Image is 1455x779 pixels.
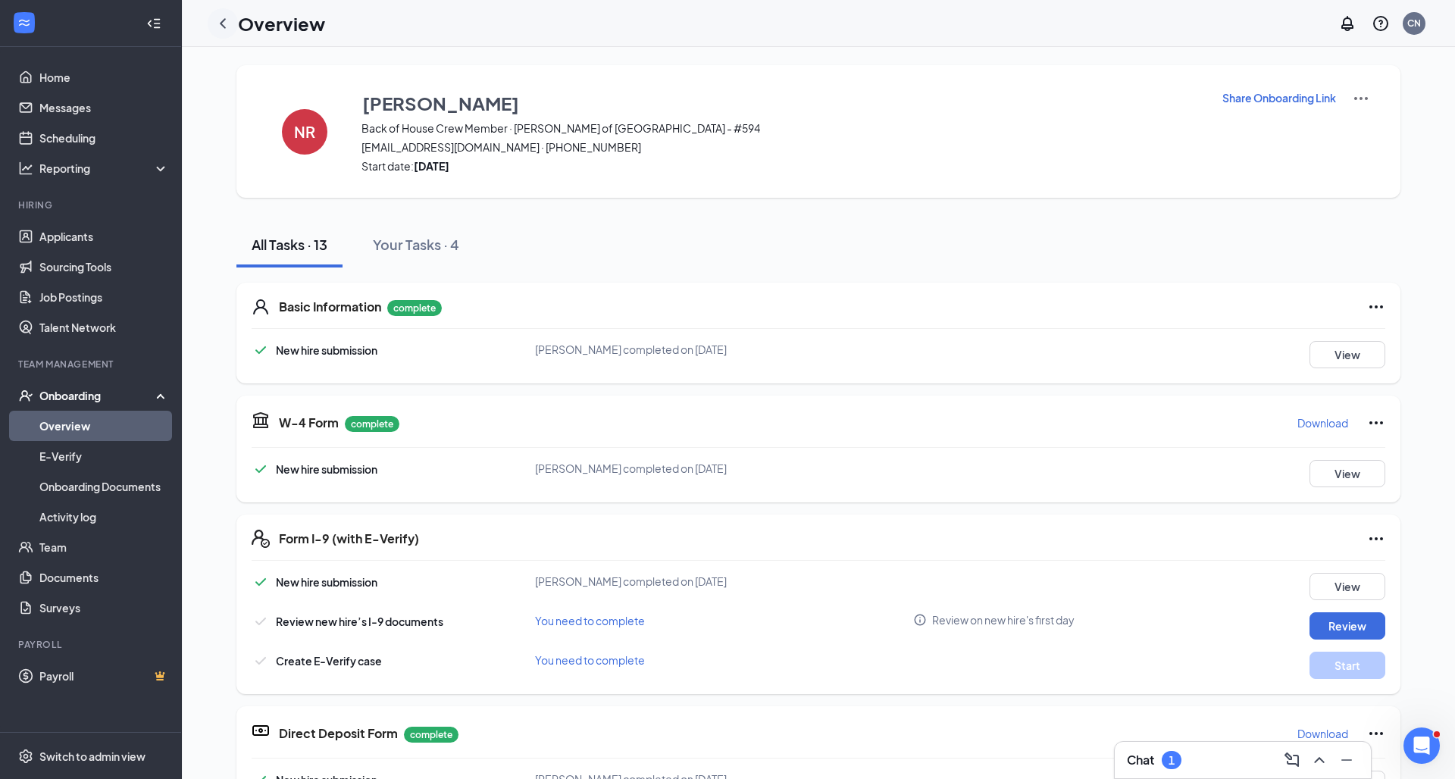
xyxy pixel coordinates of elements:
[1309,460,1385,487] button: View
[252,411,270,429] svg: TaxGovernmentIcon
[252,235,327,254] div: All Tasks · 13
[214,14,232,33] svg: ChevronLeft
[1309,573,1385,600] button: View
[1367,724,1385,743] svg: Ellipses
[362,90,519,116] h3: [PERSON_NAME]
[1222,89,1337,106] button: Share Onboarding Link
[39,562,169,593] a: Documents
[18,358,166,371] div: Team Management
[1310,751,1328,769] svg: ChevronUp
[18,388,33,403] svg: UserCheck
[1335,748,1359,772] button: Minimize
[1372,14,1390,33] svg: QuestionInfo
[276,462,377,476] span: New hire submission
[535,614,645,627] span: You need to complete
[252,612,270,630] svg: Checkmark
[39,441,169,471] a: E-Verify
[345,416,399,432] p: complete
[276,654,382,668] span: Create E-Verify case
[387,300,442,316] p: complete
[279,299,381,315] h5: Basic Information
[252,298,270,316] svg: User
[279,415,339,431] h5: W-4 Form
[535,653,645,667] span: You need to complete
[39,92,169,123] a: Messages
[1338,751,1356,769] svg: Minimize
[39,123,169,153] a: Scheduling
[1309,652,1385,679] button: Start
[1407,17,1421,30] div: CN
[252,573,270,591] svg: Checkmark
[39,252,169,282] a: Sourcing Tools
[1338,14,1356,33] svg: Notifications
[361,89,1203,117] button: [PERSON_NAME]
[39,221,169,252] a: Applicants
[1283,751,1301,769] svg: ComposeMessage
[1367,298,1385,316] svg: Ellipses
[252,721,270,740] svg: DirectDepositIcon
[276,575,377,589] span: New hire submission
[932,612,1075,627] span: Review on new hire's first day
[1297,411,1349,435] button: Download
[535,461,727,475] span: [PERSON_NAME] completed on [DATE]
[1222,90,1336,105] p: Share Onboarding Link
[1297,726,1348,741] p: Download
[279,725,398,742] h5: Direct Deposit Form
[1127,752,1154,768] h3: Chat
[18,199,166,211] div: Hiring
[294,127,315,137] h4: NR
[39,411,169,441] a: Overview
[1169,754,1175,767] div: 1
[39,749,145,764] div: Switch to admin view
[361,158,1203,174] span: Start date:
[1297,721,1349,746] button: Download
[1307,748,1331,772] button: ChevronUp
[39,502,169,532] a: Activity log
[414,159,449,173] strong: [DATE]
[404,727,458,743] p: complete
[39,62,169,92] a: Home
[267,89,343,174] button: NR
[913,613,927,627] svg: Info
[373,235,459,254] div: Your Tasks · 4
[238,11,325,36] h1: Overview
[1403,727,1440,764] iframe: Intercom live chat
[1352,89,1370,108] img: More Actions
[17,15,32,30] svg: WorkstreamLogo
[18,161,33,176] svg: Analysis
[361,139,1203,155] span: [EMAIL_ADDRESS][DOMAIN_NAME] · [PHONE_NUMBER]
[39,282,169,312] a: Job Postings
[276,343,377,357] span: New hire submission
[279,530,419,547] h5: Form I-9 (with E-Verify)
[1367,530,1385,548] svg: Ellipses
[252,530,270,548] svg: FormI9EVerifyIcon
[39,532,169,562] a: Team
[39,312,169,343] a: Talent Network
[535,574,727,588] span: [PERSON_NAME] completed on [DATE]
[18,638,166,651] div: Payroll
[39,388,156,403] div: Onboarding
[146,16,161,31] svg: Collapse
[1297,415,1348,430] p: Download
[1309,341,1385,368] button: View
[18,749,33,764] svg: Settings
[39,661,169,691] a: PayrollCrown
[39,161,170,176] div: Reporting
[1367,414,1385,432] svg: Ellipses
[1309,612,1385,640] button: Review
[535,343,727,356] span: [PERSON_NAME] completed on [DATE]
[252,341,270,359] svg: Checkmark
[252,652,270,670] svg: Checkmark
[39,593,169,623] a: Surveys
[361,120,1203,136] span: Back of House Crew Member · [PERSON_NAME] of [GEOGRAPHIC_DATA] - #594
[252,460,270,478] svg: Checkmark
[39,471,169,502] a: Onboarding Documents
[1280,748,1304,772] button: ComposeMessage
[276,615,443,628] span: Review new hire’s I-9 documents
